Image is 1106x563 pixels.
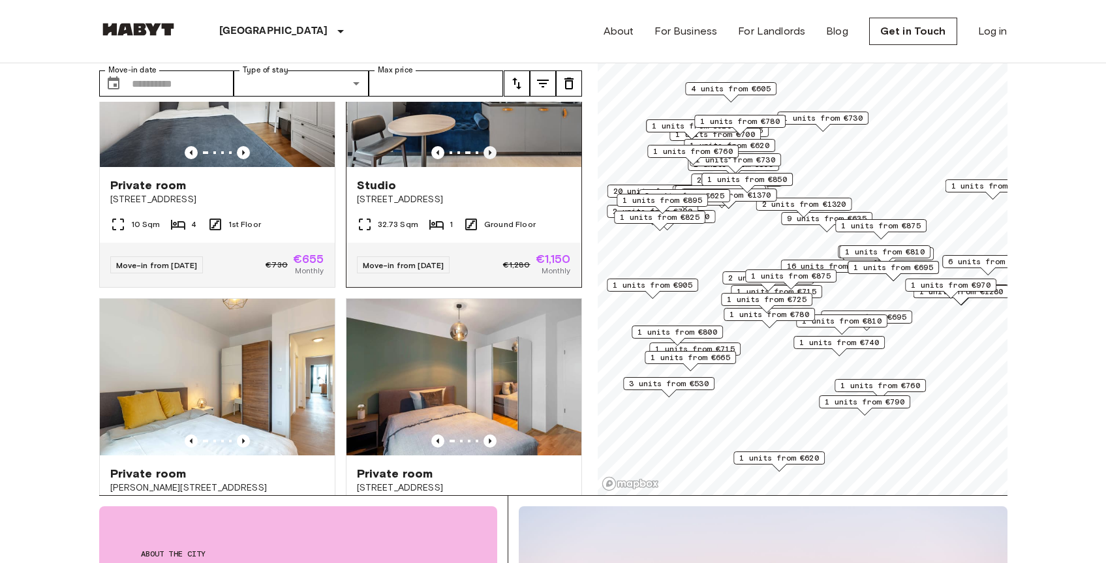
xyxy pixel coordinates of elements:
span: 1 units from €800 [637,326,717,338]
div: Map marker [701,173,793,193]
div: Map marker [672,185,768,205]
span: Move-in from [DATE] [116,260,198,270]
span: 1 units from €740 [799,337,879,348]
div: Map marker [731,285,822,305]
span: 1 units from €715 [737,286,816,297]
span: 9 units from €635 [787,213,867,224]
span: 3 units from €625 [645,190,724,202]
div: Map marker [690,153,781,174]
span: €730 [266,259,288,271]
span: Ground Floor [484,219,536,230]
div: Map marker [721,293,812,313]
div: Map marker [756,198,852,218]
div: Map marker [745,269,837,290]
span: 1 units from €850 [707,174,787,185]
div: Map marker [619,210,715,230]
div: Map marker [649,342,741,363]
span: €1,150 [536,253,571,265]
div: Map marker [617,194,708,214]
div: Map marker [675,185,766,205]
span: 4 units from €605 [691,83,771,95]
span: 1 units from €790 [825,396,904,408]
span: 2 units from €865 [728,272,808,284]
span: €655 [293,253,324,265]
div: Map marker [607,205,698,225]
label: Move-in date [108,65,157,76]
span: 20 units from €655 [613,185,697,197]
div: Map marker [821,311,912,331]
span: €1,280 [503,259,530,271]
label: Max price [378,65,413,76]
span: 1 units from €970 [911,279,991,291]
div: Map marker [623,377,714,397]
div: Map marker [694,115,786,135]
span: 1 units from €620 [739,452,819,464]
button: Previous image [237,434,250,448]
button: tune [556,70,582,97]
span: 1 units from €1100 [951,180,1035,192]
span: 1 units from €730 [696,154,775,166]
img: Marketing picture of unit DE-01-006-011-04HF [100,299,335,455]
button: Previous image [185,146,198,159]
span: 1 units from €725 [727,294,806,305]
span: 4 [191,219,196,230]
a: Log in [978,23,1007,39]
span: 1 units from €810 [845,246,925,258]
div: Map marker [838,245,929,266]
span: 1 units from €905 [613,279,692,291]
div: Map marker [733,451,825,472]
span: 1 units from €780 [700,115,780,127]
button: Choose date [100,70,127,97]
a: For Landlords [738,23,805,39]
span: Private room [110,466,187,481]
a: For Business [654,23,717,39]
span: 1 units from €1280 [919,286,1003,297]
div: Map marker [639,189,730,209]
span: Studio [357,177,397,193]
span: 1 units from €810 [802,315,882,327]
div: Map marker [819,395,910,416]
div: Map marker [945,179,1041,200]
div: Map marker [835,379,926,399]
span: 1 units from €620 [690,140,769,151]
div: Map marker [848,261,939,281]
span: 2 units from €1320 [761,198,846,210]
p: [GEOGRAPHIC_DATA] [219,23,328,39]
img: Marketing picture of unit DE-01-003-001-01HF [346,299,581,455]
span: 8 units from €665 [681,186,760,198]
button: tune [530,70,556,97]
span: 32.73 Sqm [378,219,418,230]
div: Map marker [722,271,814,292]
span: 1 units from €695 [853,262,933,273]
a: Blog [826,23,848,39]
span: 1 units from €875 [841,220,921,232]
button: Previous image [484,146,497,159]
span: 3 units from €530 [629,378,709,389]
span: 2 units from €790 [613,205,692,217]
span: [STREET_ADDRESS] [357,481,571,495]
a: Previous imagePrevious imageStudio[STREET_ADDRESS]32.73 Sqm1Ground FloorMove-in from [DATE]€1,280... [346,10,582,288]
button: Previous image [431,434,444,448]
a: Get in Touch [869,18,957,45]
div: Map marker [781,212,872,232]
span: 1 units from €620 [652,120,731,132]
span: 1 units from €730 [783,112,863,124]
div: Map marker [942,255,1034,275]
div: Map marker [691,174,782,194]
div: Map marker [793,336,885,356]
a: Marketing picture of unit DE-01-002-001-02HFPrevious imagePrevious imagePrivate room[STREET_ADDRE... [99,10,335,288]
a: Mapbox logo [602,476,659,491]
div: Map marker [777,112,868,132]
span: 1 units from €780 [730,309,809,320]
img: Habyt [99,23,177,36]
span: [STREET_ADDRESS] [110,193,324,206]
span: 2 units from €655 [697,174,776,186]
span: Private room [357,466,433,481]
span: About the city [141,548,455,560]
button: Previous image [237,146,250,159]
div: Map marker [645,351,736,371]
span: 1 units from €760 [840,380,920,391]
div: Map marker [614,211,705,231]
span: 1st Floor [228,219,261,230]
div: Map marker [647,145,739,165]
